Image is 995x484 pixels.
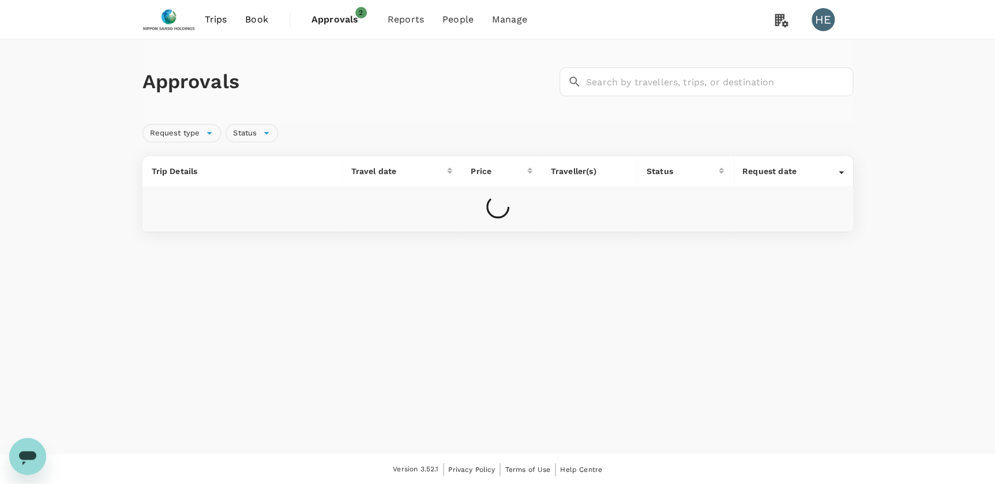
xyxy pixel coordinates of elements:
[448,466,495,474] span: Privacy Policy
[505,466,550,474] span: Terms of Use
[560,463,602,476] a: Help Centre
[355,7,367,18] span: 2
[143,128,207,139] span: Request type
[551,165,628,177] p: Traveller(s)
[245,13,268,27] span: Book
[351,165,448,177] div: Travel date
[442,13,474,27] span: People
[152,165,333,177] p: Trip Details
[311,13,369,27] span: Approvals
[448,463,495,476] a: Privacy Policy
[226,128,264,139] span: Status
[393,464,438,475] span: Version 3.52.1
[742,165,839,177] div: Request date
[471,165,527,177] div: Price
[204,13,227,27] span: Trips
[647,165,719,177] div: Status
[9,438,46,475] iframe: Button to launch messaging window
[388,13,424,27] span: Reports
[142,7,196,32] img: Nippon Sanso Holdings Singapore Pte Ltd
[586,67,853,96] input: Search by travellers, trips, or destination
[812,8,835,31] div: HE
[142,124,221,142] div: Request type
[226,124,278,142] div: Status
[142,70,555,94] h1: Approvals
[560,466,602,474] span: Help Centre
[505,463,550,476] a: Terms of Use
[492,13,527,27] span: Manage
